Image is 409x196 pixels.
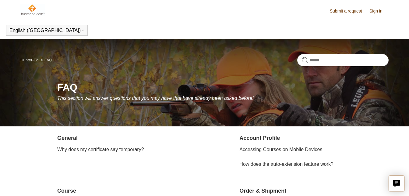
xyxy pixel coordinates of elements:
[57,95,389,102] p: This section will answer questions that you may have that have already been asked before!
[57,80,389,95] h1: FAQ
[239,162,333,167] a: How does the auto-extension feature work?
[369,8,389,14] a: Sign in
[9,28,84,33] button: English ([GEOGRAPHIC_DATA])
[40,58,52,62] li: FAQ
[389,176,404,191] button: Live chat
[57,147,144,152] a: Why does my certificate say temporary?
[57,135,78,141] a: General
[297,54,389,66] input: Search
[330,8,368,14] a: Submit a request
[239,135,280,141] a: Account Profile
[57,188,76,194] a: Course
[20,58,38,62] a: Hunter-Ed
[20,4,45,16] img: Hunter-Ed Help Center home page
[239,188,286,194] a: Order & Shipment
[20,58,40,62] li: Hunter-Ed
[239,147,322,152] a: Accessing Courses on Mobile Devices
